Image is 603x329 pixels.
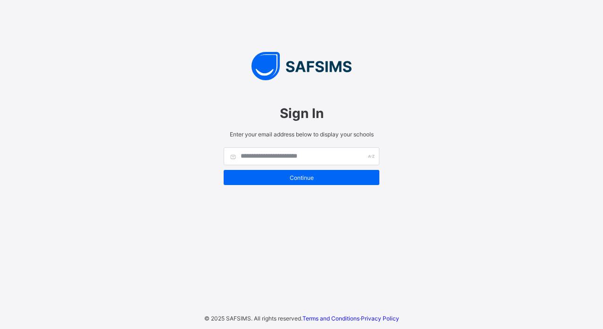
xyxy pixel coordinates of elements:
img: SAFSIMS Logo [214,52,389,80]
span: Continue [231,174,372,181]
a: Terms and Conditions [302,315,360,322]
span: Enter your email address below to display your schools [224,131,379,138]
a: Privacy Policy [361,315,399,322]
span: © 2025 SAFSIMS. All rights reserved. [204,315,302,322]
span: · [302,315,399,322]
span: Sign In [224,105,379,121]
